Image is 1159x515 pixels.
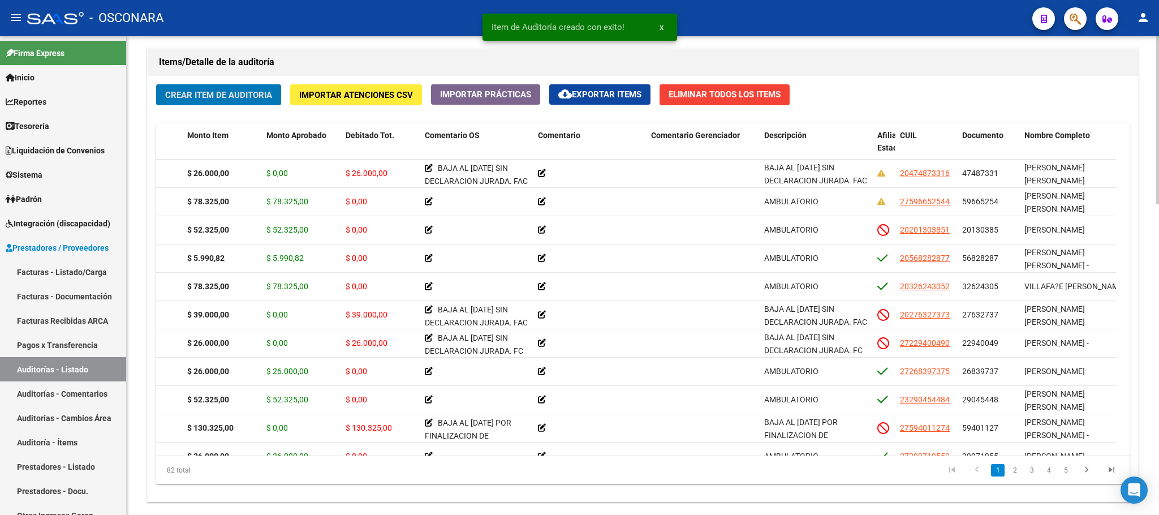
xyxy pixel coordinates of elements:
span: Eliminar Todos los Items [669,89,781,100]
datatable-header-cell: Debitado Tot. [341,123,420,173]
a: 3 [1025,464,1039,477]
span: BAJA AL [DATE] SIN DECLARACION JURADA. FC 30-28158. [764,333,863,368]
span: BAJA AL [DATE] SIN DECLARACION JURADA. FC 30-28158. [425,333,523,368]
span: 27594011274 [900,423,950,432]
span: $ 0,00 [266,310,288,319]
span: $ 78.325,00 [266,282,308,291]
span: x [660,22,663,32]
datatable-header-cell: Documento [958,123,1020,173]
a: go to first page [941,464,963,477]
a: 2 [1008,464,1022,477]
span: AMBULATORIO [764,197,818,206]
span: $ 78.325,00 [266,197,308,206]
span: $ 5.990,82 [266,254,304,263]
datatable-header-cell: Monto Item [183,123,262,173]
span: 20326243052 [900,282,950,291]
a: go to last page [1101,464,1122,477]
li: page 3 [1023,461,1040,480]
span: $ 0,00 [266,338,288,347]
span: 32624305 [962,282,998,291]
span: [PERSON_NAME] [1024,452,1085,461]
a: 5 [1059,464,1072,477]
datatable-header-cell: Afiliado Estado [873,123,895,173]
span: [PERSON_NAME] [PERSON_NAME] [1024,304,1085,327]
span: 47487331 [962,169,998,178]
span: BAJA AL [DATE] SIN DECLARACION JURADA. FAC 30-28158. [764,304,867,340]
span: [PERSON_NAME] [PERSON_NAME] [1024,163,1085,185]
span: 22940049 [962,338,998,347]
span: [PERSON_NAME] [PERSON_NAME] - [1024,418,1089,440]
span: Comentario [538,131,580,140]
span: [PERSON_NAME] [1024,225,1085,234]
span: Liquidación de Convenios [6,144,105,157]
span: Inicio [6,71,35,84]
span: 29045448 [962,395,998,404]
span: Monto Aprobado [266,131,326,140]
a: go to previous page [966,464,988,477]
li: page 5 [1057,461,1074,480]
span: Importar Prácticas [440,89,531,100]
span: Comentario OS [425,131,480,140]
strong: $ 52.325,00 [187,225,229,234]
div: Open Intercom Messenger [1121,477,1148,504]
span: [PERSON_NAME] - [1024,338,1089,347]
span: $ 26.000,00 [346,338,387,347]
span: Exportar Items [558,89,641,100]
span: Descripción [764,131,807,140]
span: 27229400490 [900,338,950,347]
button: x [650,17,673,37]
div: 82 total [156,456,349,484]
strong: $ 26.000,00 [187,367,229,376]
mat-icon: person [1136,11,1150,24]
span: Padrón [6,193,42,205]
span: $ 0,00 [266,169,288,178]
strong: $ 78.325,00 [187,197,229,206]
span: Integración (discapacidad) [6,217,110,230]
span: $ 52.325,00 [266,225,308,234]
strong: $ 26.000,00 [187,452,229,461]
span: 26839737 [962,367,998,376]
button: Exportar Items [549,84,650,105]
span: Afiliado Estado [877,131,906,153]
span: Sistema [6,169,42,181]
span: Debitado Tot. [346,131,394,140]
span: Importar Atenciones CSV [299,90,413,100]
li: page 1 [989,461,1006,480]
datatable-header-cell: CUIL [895,123,958,173]
datatable-header-cell: Monto Aprobado [262,123,341,173]
strong: $ 5.990,82 [187,254,225,263]
span: [PERSON_NAME] [PERSON_NAME] [1024,389,1085,411]
span: $ 130.325,00 [346,423,392,432]
span: 20201303851 [900,225,950,234]
li: page 2 [1006,461,1023,480]
span: Documento [962,131,1003,140]
button: Importar Atenciones CSV [290,84,422,105]
span: [PERSON_NAME] [PERSON_NAME] [1024,191,1085,213]
span: 20276327373 [900,310,950,319]
span: Nombre Completo [1024,131,1090,140]
datatable-header-cell: Nombre Completo [1020,123,1133,173]
span: 20568282877 [900,254,950,263]
datatable-header-cell: Comentario OS [420,123,533,173]
datatable-header-cell: Descripción [760,123,873,173]
span: $ 0,00 [346,254,367,263]
span: BAJA AL [DATE] SIN DECLARACION JURADA. FAC 30-28158. [764,163,867,198]
span: 59665254 [962,197,998,206]
button: Importar Prácticas [431,84,540,105]
span: Comentario Gerenciador [651,131,740,140]
span: Crear Item de Auditoria [165,90,272,100]
span: BAJA AL [DATE] SIN DECLARACION JURADA. FAC 30-28158. [425,305,528,340]
span: AMBULATORIO [764,395,818,404]
span: - OSCONARA [89,6,163,31]
span: AMBULATORIO [764,225,818,234]
span: 56828287 [962,254,998,263]
span: [PERSON_NAME] [1024,367,1085,376]
span: $ 26.000,00 [266,452,308,461]
button: Eliminar Todos los Items [660,84,790,105]
span: $ 0,00 [346,197,367,206]
strong: $ 39.000,00 [187,310,229,319]
a: go to next page [1076,464,1097,477]
span: $ 0,00 [266,423,288,432]
span: [PERSON_NAME] [PERSON_NAME] - [1024,248,1089,270]
span: $ 26.000,00 [346,169,387,178]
